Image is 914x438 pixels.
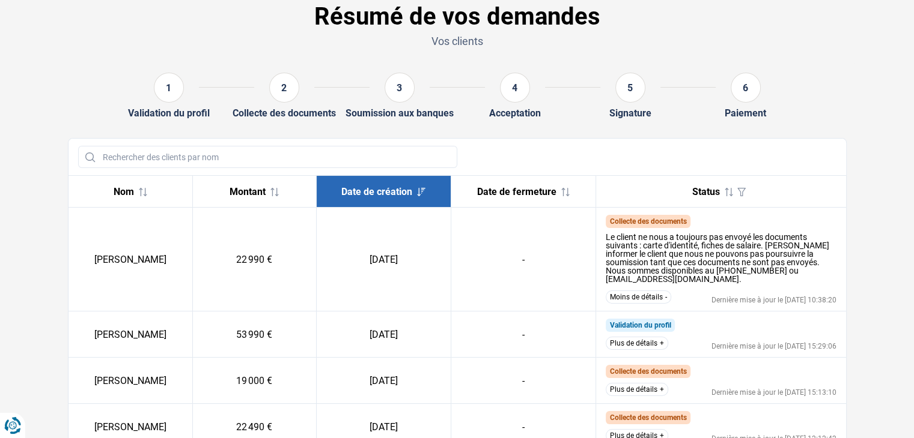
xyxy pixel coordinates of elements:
[233,107,336,119] div: Collecte des documents
[500,73,530,103] div: 4
[609,217,686,226] span: Collecte des documents
[606,383,668,396] button: Plus de détails
[154,73,184,103] div: 1
[711,343,836,350] div: Dernière mise à jour le [DATE] 15:29:06
[346,107,454,119] div: Soumission aux banques
[606,233,836,283] div: Le client ne nous a toujours pas envoyé les documents suivants : carte d'identité, fiches de sala...
[711,296,836,304] div: Dernière mise à jour le [DATE] 10:38:20
[69,358,193,404] td: [PERSON_NAME]
[606,337,668,350] button: Plus de détails
[692,186,720,197] span: Status
[317,311,451,358] td: [DATE]
[451,311,596,358] td: -
[128,107,210,119] div: Validation du profil
[68,2,847,31] h1: Résumé de vos demandes
[69,208,193,311] td: [PERSON_NAME]
[317,358,451,404] td: [DATE]
[192,208,317,311] td: 22 990 €
[269,73,299,103] div: 2
[230,186,266,197] span: Montant
[731,73,761,103] div: 6
[615,73,645,103] div: 5
[69,311,193,358] td: [PERSON_NAME]
[451,358,596,404] td: -
[489,107,541,119] div: Acceptation
[606,290,671,304] button: Moins de détails
[192,358,317,404] td: 19 000 €
[711,389,836,396] div: Dernière mise à jour le [DATE] 15:13:10
[725,107,766,119] div: Paiement
[385,73,415,103] div: 3
[609,413,686,422] span: Collecte des documents
[477,186,556,197] span: Date de fermeture
[78,146,457,168] input: Rechercher des clients par nom
[451,208,596,311] td: -
[114,186,134,197] span: Nom
[68,34,847,49] p: Vos clients
[609,321,671,329] span: Validation du profil
[317,208,451,311] td: [DATE]
[341,186,412,197] span: Date de création
[192,311,317,358] td: 53 990 €
[609,367,686,376] span: Collecte des documents
[609,107,651,119] div: Signature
